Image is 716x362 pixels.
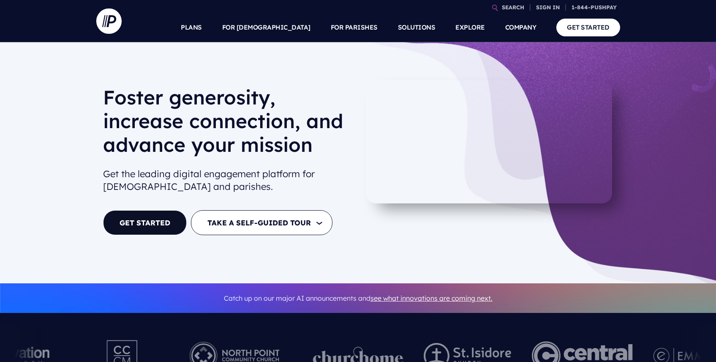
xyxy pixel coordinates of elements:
a: EXPLORE [455,13,485,42]
button: TAKE A SELF-GUIDED TOUR [191,210,332,235]
h1: Foster generosity, increase connection, and advance your mission [103,85,351,163]
a: GET STARTED [556,19,620,36]
a: GET STARTED [103,210,187,235]
a: SOLUTIONS [398,13,436,42]
a: see what innovations are coming next. [370,294,493,302]
a: FOR [DEMOGRAPHIC_DATA] [222,13,310,42]
a: COMPANY [505,13,536,42]
a: PLANS [181,13,202,42]
h2: Get the leading digital engagement platform for [DEMOGRAPHIC_DATA] and parishes. [103,164,351,197]
p: Catch up on our major AI announcements and [103,289,613,308]
a: FOR PARISHES [331,13,378,42]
